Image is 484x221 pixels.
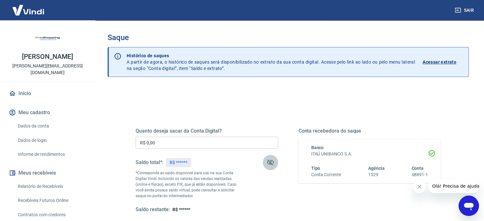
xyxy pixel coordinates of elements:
[311,151,428,157] h6: ITAÚ UNIBANCO S.A.
[311,145,324,150] span: Banco
[35,25,60,51] img: 05b3cb34-28e8-4073-b7ee-254a923d4c8c.jpeg
[453,4,476,16] button: Sair
[15,134,88,147] a: Dados de login
[368,166,385,171] span: Agência
[108,33,469,42] h3: Saque
[15,120,88,133] a: Dados da conta
[8,106,88,120] button: Meu cadastro
[136,159,163,166] h5: Saldo total*:
[8,86,88,100] a: Início
[4,4,53,10] span: Olá! Precisa de ajuda?
[136,206,170,213] h5: Saldo restante:
[298,128,441,134] h5: Conta recebedora do saque
[413,180,426,193] iframe: Fechar mensagem
[127,52,415,59] p: Histórico de saques
[136,128,278,134] h5: Quanto deseja sacar da Conta Digital?
[8,0,49,20] img: Vindi
[5,63,90,76] p: [PERSON_NAME][EMAIL_ADDRESS][DOMAIN_NAME]
[411,171,428,178] h6: 68891-1
[127,52,415,72] p: A partir de agora, o histórico de saques será disponibilizado no extrato da sua conta digital. Ac...
[423,59,456,65] p: Acessar extrato
[459,196,479,216] iframe: Botão para abrir a janela de mensagens
[22,53,73,60] p: [PERSON_NAME]
[423,52,463,72] a: Acessar extrato
[15,148,88,161] a: Informe de rendimentos
[368,171,385,178] h6: 1529
[311,171,341,178] h6: Conta Corrente
[15,180,88,193] a: Relatório de Recebíveis
[8,166,88,180] button: Meus recebíveis
[136,170,242,199] p: *Corresponde ao saldo disponível para uso na sua Conta Digital Vindi. Incluindo os valores das ve...
[428,179,479,193] iframe: Mensagem da empresa
[15,194,88,207] a: Recebíveis Futuros Online
[311,166,320,171] span: Tipo
[411,166,424,171] span: Conta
